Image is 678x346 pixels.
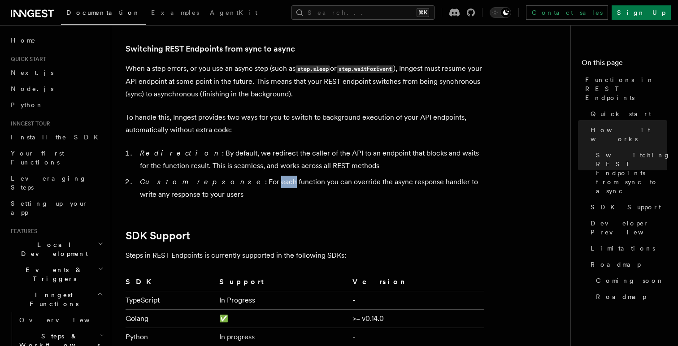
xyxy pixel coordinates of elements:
a: Contact sales [526,5,608,20]
td: - [349,291,484,310]
span: Your first Functions [11,150,64,166]
kbd: ⌘K [417,8,429,17]
a: Documentation [61,3,146,25]
span: Next.js [11,69,53,76]
a: Python [7,97,105,113]
span: Switching REST Endpoints from sync to async [596,151,670,195]
a: Setting up your app [7,195,105,221]
span: Local Development [7,240,98,258]
th: Version [349,276,484,291]
span: Inngest Functions [7,290,97,308]
span: Documentation [66,9,140,16]
td: TypeScript [126,291,216,310]
p: When a step errors, or you use an async step (such as or ), Inngest must resume your API endpoint... [126,62,484,100]
span: AgentKit [210,9,257,16]
a: SDK Support [587,199,667,215]
code: step.waitForEvent [337,65,393,73]
span: Leveraging Steps [11,175,87,191]
a: AgentKit [204,3,263,24]
span: Features [7,228,37,235]
td: ✅ [216,310,349,328]
span: Inngest tour [7,120,50,127]
th: SDK [126,276,216,291]
button: Events & Triggers [7,262,105,287]
span: Roadmap [596,292,646,301]
span: Home [11,36,36,45]
span: Python [11,101,43,108]
p: To handle this, Inngest provides two ways for you to switch to background execution of your API e... [126,111,484,136]
a: Switching REST Endpoints from sync to async [126,43,295,55]
a: Coming soon [592,272,667,289]
a: Developer Preview [587,215,667,240]
span: Quick start [591,109,651,118]
a: Quick start [587,106,667,122]
p: Steps in REST Endpoints is currently supported in the following SDKs: [126,249,484,262]
span: Limitations [591,244,655,253]
a: Home [7,32,105,48]
span: SDK Support [591,203,661,212]
a: Roadmap [592,289,667,305]
a: SDK Support [126,229,190,242]
a: Sign Up [612,5,671,20]
button: Search...⌘K [291,5,435,20]
span: Functions in REST Endpoints [585,75,667,102]
a: Functions in REST Endpoints [582,72,667,106]
span: Node.js [11,85,53,92]
em: Custom repsonse [140,177,265,186]
td: In Progress [216,291,349,310]
a: Limitations [587,240,667,256]
span: Setting up your app [11,200,88,216]
button: Local Development [7,237,105,262]
a: Leveraging Steps [7,170,105,195]
td: Golang [126,310,216,328]
li: : By default, we redirect the caller of the API to an endpoint that blocks and waits for the func... [137,147,484,172]
a: Roadmap [587,256,667,272]
span: Events & Triggers [7,265,98,283]
span: Roadmap [591,260,641,269]
button: Inngest Functions [7,287,105,312]
span: Developer Preview [591,219,667,237]
a: Overview [16,312,105,328]
a: How it works [587,122,667,147]
span: Examples [151,9,199,16]
a: Install the SDK [7,129,105,145]
th: Support [216,276,349,291]
code: step.sleep [296,65,330,73]
em: Redirection [140,149,222,157]
h4: On this page [582,57,667,72]
a: Examples [146,3,204,24]
span: Overview [19,316,112,324]
li: : For each function you can override the async response handler to write any response to your users [137,176,484,201]
button: Toggle dark mode [490,7,511,18]
a: Node.js [7,81,105,97]
span: How it works [591,125,667,143]
a: Your first Functions [7,145,105,170]
span: Install the SDK [11,134,104,141]
span: Coming soon [596,276,664,285]
td: >= v0.14.0 [349,310,484,328]
a: Next.js [7,65,105,81]
span: Quick start [7,56,46,63]
a: Switching REST Endpoints from sync to async [592,147,667,199]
